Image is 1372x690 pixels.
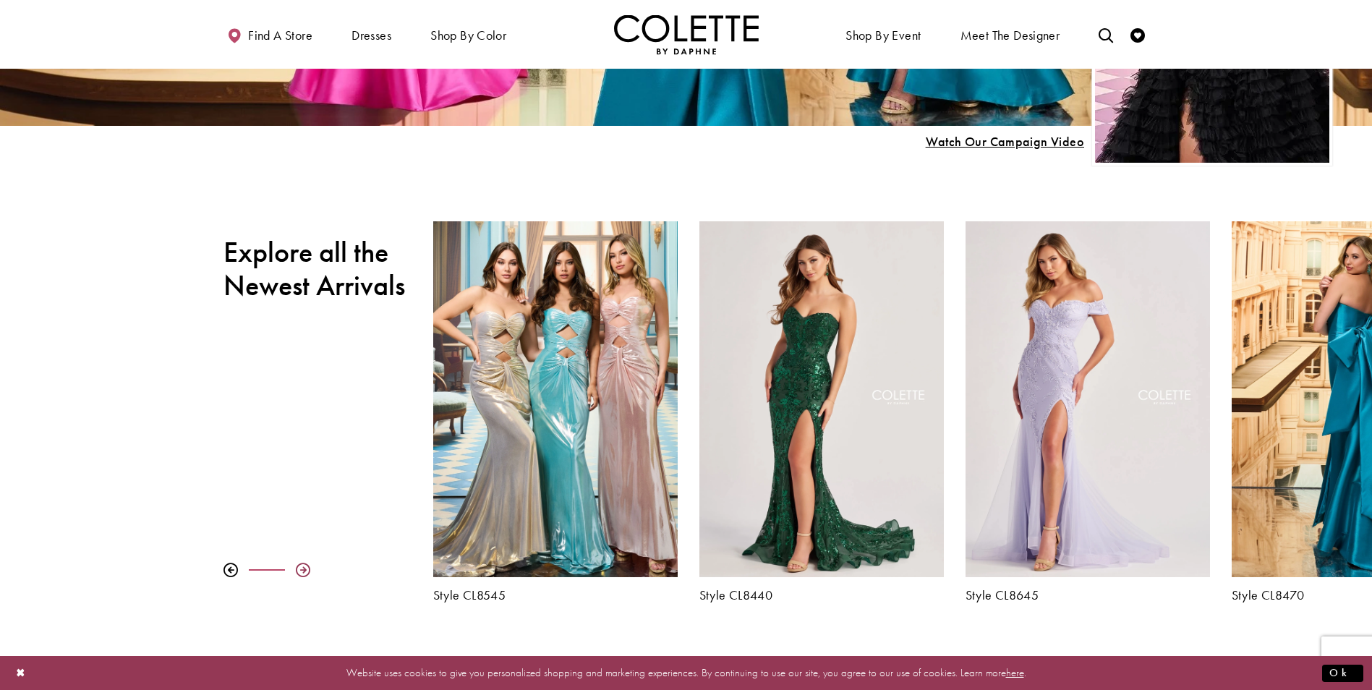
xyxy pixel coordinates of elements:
[957,14,1064,54] a: Meet the designer
[955,210,1221,613] div: Colette by Daphne Style No. CL8645
[1127,14,1149,54] a: Check Wishlist
[248,28,312,43] span: Find a store
[966,221,1210,577] a: Visit Colette by Daphne Style No. CL8645 Page
[430,28,506,43] span: Shop by color
[433,588,678,602] a: Style CL8545
[614,14,759,54] a: Visit Home Page
[966,588,1210,602] a: Style CL8645
[614,14,759,54] img: Colette by Daphne
[842,14,924,54] span: Shop By Event
[699,588,944,602] a: Style CL8440
[104,663,1268,683] p: Website uses cookies to give you personalized shopping and marketing experiences. By continuing t...
[223,236,412,302] h2: Explore all the Newest Arrivals
[351,28,391,43] span: Dresses
[1006,665,1024,680] a: here
[845,28,921,43] span: Shop By Event
[960,28,1060,43] span: Meet the designer
[699,221,944,577] a: Visit Colette by Daphne Style No. CL8440 Page
[427,14,510,54] span: Shop by color
[9,660,33,686] button: Close Dialog
[433,221,678,577] a: Visit Colette by Daphne Style No. CL8545 Page
[348,14,395,54] span: Dresses
[1095,14,1117,54] a: Toggle search
[422,210,689,613] div: Colette by Daphne Style No. CL8545
[1322,664,1363,682] button: Submit Dialog
[689,210,955,613] div: Colette by Daphne Style No. CL8440
[925,135,1084,149] span: Play Slide #15 Video
[223,14,316,54] a: Find a store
